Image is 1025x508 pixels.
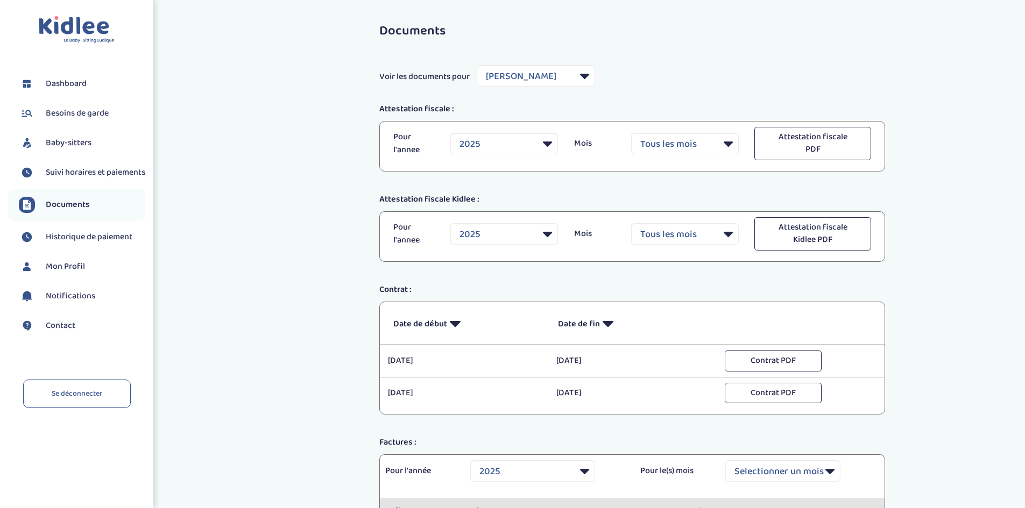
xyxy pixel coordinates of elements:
a: Besoins de garde [19,105,145,121]
a: Attestation fiscale Kidlee PDF [754,227,871,239]
span: Mon Profil [46,260,85,273]
p: [DATE] [556,354,709,367]
p: Mois [574,227,615,240]
img: documents.svg [19,197,35,213]
img: logo.svg [39,16,115,44]
p: Pour l'année [385,464,454,477]
span: Dashboard [46,77,87,90]
p: Mois [574,137,615,150]
h3: Documents [379,24,885,38]
div: Factures : [371,436,893,449]
a: Notifications [19,288,145,304]
a: Baby-sitters [19,135,145,151]
a: Documents [19,197,145,213]
button: Attestation fiscale PDF [754,127,871,160]
a: Historique de paiement [19,229,145,245]
span: Notifications [46,290,95,303]
img: suivihoraire.svg [19,229,35,245]
a: Suivi horaires et paiements [19,164,145,181]
p: Pour l'annee [393,221,434,247]
img: notification.svg [19,288,35,304]
button: Contrat PDF [725,383,822,404]
a: Dashboard [19,76,145,92]
span: Contact [46,319,75,332]
img: profil.svg [19,259,35,275]
span: Voir les documents pour [379,70,470,83]
p: [DATE] [388,354,540,367]
img: dashboard.svg [19,76,35,92]
p: [DATE] [388,387,540,399]
a: Contact [19,318,145,334]
div: Attestation fiscale : [371,103,893,116]
a: Attestation fiscale PDF [754,137,871,149]
img: besoin.svg [19,105,35,121]
div: Attestation fiscale Kidlee : [371,193,893,206]
p: Pour le(s) mois [640,464,709,477]
a: Mon Profil [19,259,145,275]
img: suivihoraire.svg [19,164,35,181]
a: Contrat PDF [725,354,822,366]
p: Pour l'annee [393,131,434,156]
p: Date de début [393,310,542,337]
p: [DATE] [556,387,709,399]
span: Documents [46,198,90,211]
span: Historique de paiement [46,231,132,244]
span: Suivi horaires et paiements [46,166,145,179]
button: Contrat PDF [725,350,822,371]
span: Baby-sitters [46,137,91,149]
button: Attestation fiscale Kidlee PDF [754,217,871,251]
img: contact.svg [19,318,35,334]
div: Contrat : [371,283,893,296]
img: babysitters.svg [19,135,35,151]
p: Date de fin [558,310,706,337]
a: Se déconnecter [23,380,131,408]
span: Besoins de garde [46,107,109,120]
a: Contrat PDF [725,387,822,398]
